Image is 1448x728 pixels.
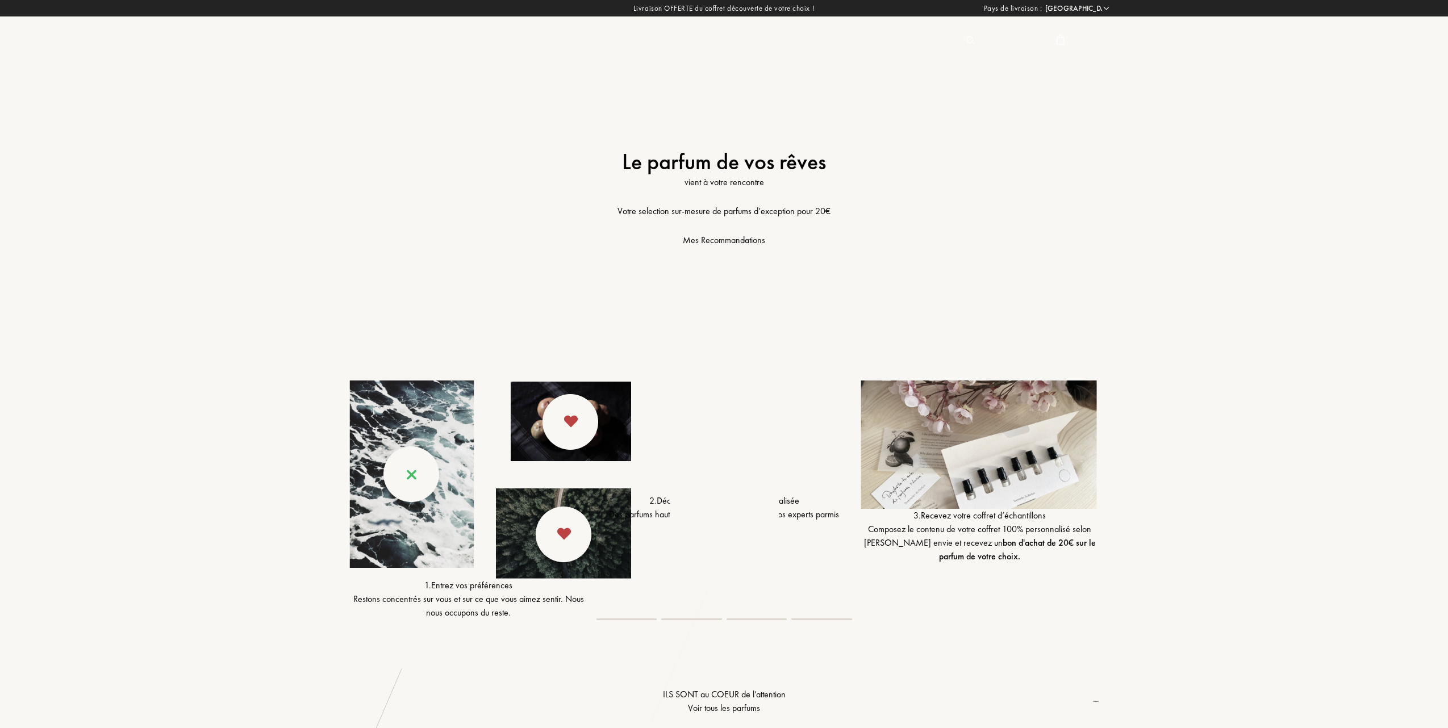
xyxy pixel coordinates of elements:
[341,148,1108,175] h1: Le parfum de vos rêves
[341,688,1108,715] div: ILS SONT au COEUR de l’attention
[349,380,631,579] img: landing_swipe.png
[341,175,1108,189] div: vient à votre rencontre
[349,592,588,620] div: Restons concentrés sur vous et sur ce que vous aimez sentir. Nous nous occupons du reste.
[1089,689,1112,712] div: animation
[341,701,1108,715] a: Voir tous les parfumsanimation
[1102,4,1111,12] img: arrow_w.png
[966,36,975,44] img: search_icn_white.svg
[579,34,677,48] div: Recommandations
[341,701,1108,715] div: Voir tous les parfums
[683,233,765,247] a: Mes Recommandationsanimation
[341,204,1108,218] div: Votre selection sur-mesure de parfums d’exception pour 20€
[332,33,456,44] h1: Sommelier du Parfum
[765,34,831,48] div: Collections
[1056,35,1065,45] img: cart_white.svg
[605,494,844,508] div: 2 . Découvrez votre sélection personnalisée
[831,34,869,46] a: Offrir
[677,34,765,46] a: Tous les produits
[677,34,765,48] div: Tous les produits
[986,34,1039,48] div: S'inscrire
[861,380,1099,509] img: box_landing_top.png
[864,523,1096,562] span: Composez le contenu de votre coffret 100% personnalisé selon [PERSON_NAME] envie et recevez un
[765,34,831,46] a: Collections
[984,3,1042,14] span: Pays de livraison :
[683,233,765,247] div: Mes Recommandations
[939,537,1096,562] span: bon d'achat de 20€ sur le parfum de votre choix.
[738,229,761,252] div: animation
[831,34,869,48] div: Offrir
[605,508,844,535] div: Des parfums haut-de-gamme sélectionnés par nos experts parmis plusieurs milliers.
[579,34,677,46] a: Recommandations
[332,33,456,48] a: Sommelier du Parfum
[861,509,1099,522] div: 3 . Recevez votre coffret d’échantillons
[1071,34,1111,46] span: Panier ( 0 )
[986,34,1039,46] a: S'inscrire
